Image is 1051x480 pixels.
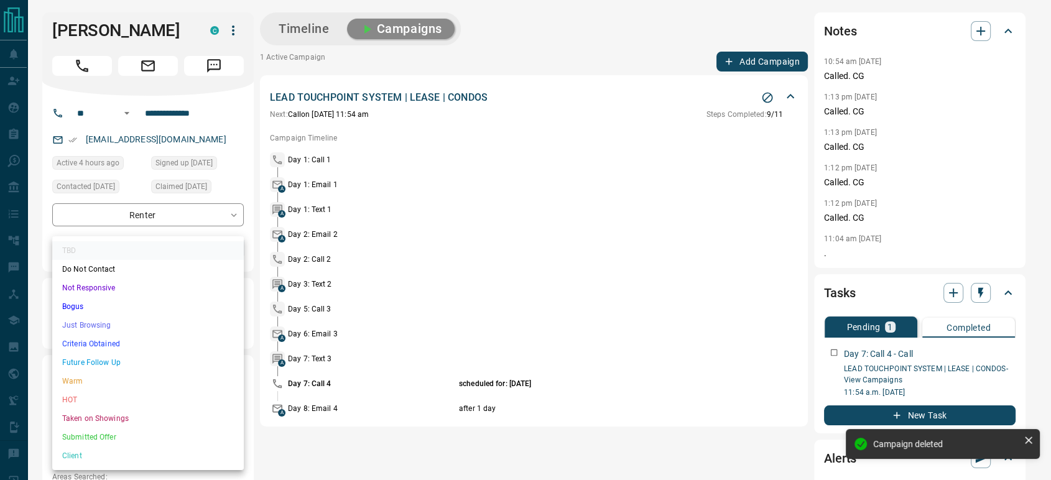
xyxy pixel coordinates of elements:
li: Criteria Obtained [52,335,244,353]
div: Campaign deleted [873,439,1019,449]
li: Client [52,446,244,465]
li: Do Not Contact [52,260,244,279]
li: Future Follow Up [52,353,244,372]
li: Submitted Offer [52,428,244,446]
li: HOT [52,390,244,409]
li: Just Browsing [52,316,244,335]
li: Bogus [52,297,244,316]
li: Warm [52,372,244,390]
li: Taken on Showings [52,409,244,428]
li: Not Responsive [52,279,244,297]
